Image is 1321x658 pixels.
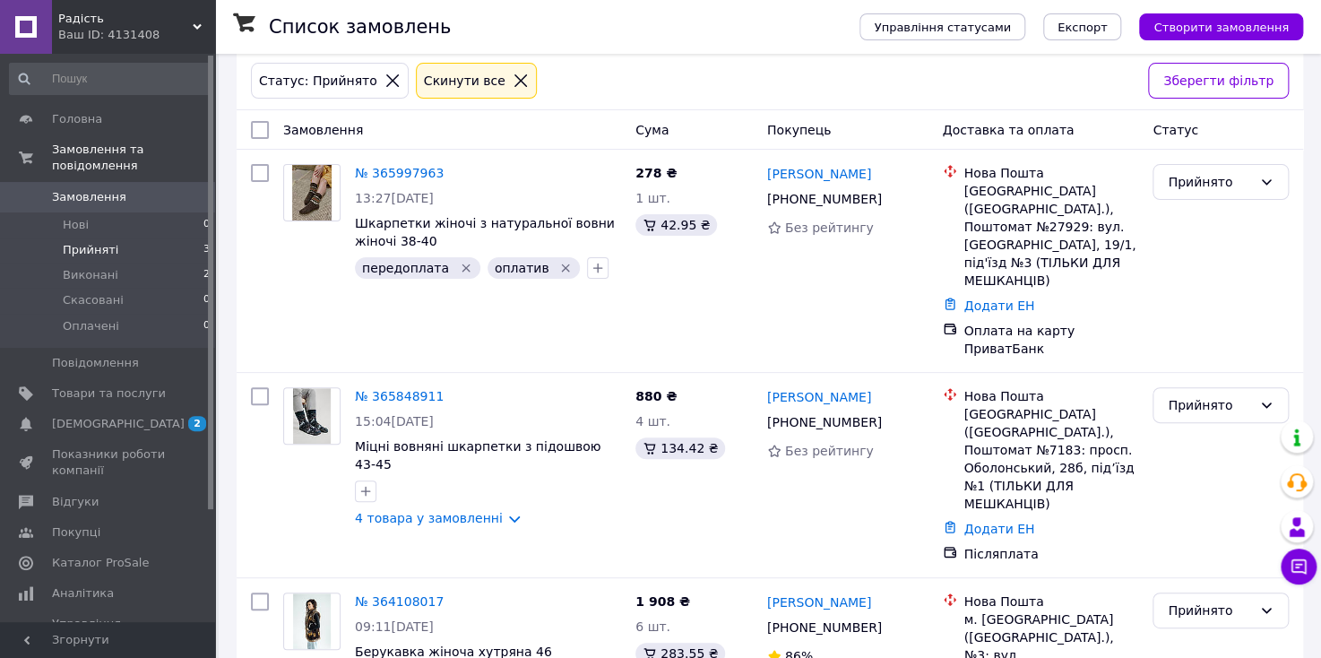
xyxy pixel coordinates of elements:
[767,165,871,183] a: [PERSON_NAME]
[203,217,210,233] span: 0
[1281,549,1317,584] button: Чат з покупцем
[52,446,166,479] span: Показники роботи компанії
[52,494,99,510] span: Відгуки
[355,389,444,403] a: № 365848911
[52,524,100,541] span: Покупці
[495,261,549,275] span: оплатив
[52,355,139,371] span: Повідомлення
[767,593,871,611] a: [PERSON_NAME]
[764,410,885,435] div: [PHONE_NUMBER]
[420,71,509,91] div: Cкинути все
[635,214,717,236] div: 42.95 ₴
[52,111,102,127] span: Головна
[1153,21,1289,34] span: Створити замовлення
[964,405,1139,513] div: [GEOGRAPHIC_DATA] ([GEOGRAPHIC_DATA].), Поштомат №7183: просп. Оболонський, 28б, під’їзд №1 (ТІЛЬ...
[767,388,871,406] a: [PERSON_NAME]
[1139,13,1303,40] button: Створити замовлення
[293,593,331,649] img: Фото товару
[764,615,885,640] div: [PHONE_NUMBER]
[1121,19,1303,33] a: Створити замовлення
[558,261,573,275] svg: Видалити мітку
[1058,21,1108,34] span: Експорт
[355,414,434,429] span: 15:04[DATE]
[58,11,193,27] span: Радість
[964,182,1139,290] div: [GEOGRAPHIC_DATA] ([GEOGRAPHIC_DATA].), Поштомат №27929: вул. [GEOGRAPHIC_DATA], 19/1, під'їзд №3...
[764,186,885,212] div: [PHONE_NUMBER]
[635,166,677,180] span: 278 ₴
[964,545,1139,563] div: Післяплата
[635,123,669,137] span: Cума
[58,27,215,43] div: Ваш ID: 4131408
[964,593,1139,610] div: Нова Пошта
[874,21,1011,34] span: Управління статусами
[635,414,670,429] span: 4 шт.
[52,585,114,602] span: Аналітика
[859,13,1025,40] button: Управління статусами
[355,166,444,180] a: № 365997963
[52,616,166,648] span: Управління сайтом
[52,189,126,205] span: Замовлення
[964,299,1035,313] a: Додати ЕН
[63,242,118,258] span: Прийняті
[203,318,210,334] span: 0
[52,142,215,174] span: Замовлення та повідомлення
[203,267,210,283] span: 2
[964,387,1139,405] div: Нова Пошта
[767,123,831,137] span: Покупець
[1168,172,1252,192] div: Прийнято
[255,71,381,91] div: Статус: Прийнято
[63,217,89,233] span: Нові
[943,123,1075,137] span: Доставка та оплата
[355,216,615,248] a: Шкарпетки жіночі з натуральної вовни жіночі 38-40
[293,388,331,444] img: Фото товару
[203,242,210,258] span: 3
[1043,13,1122,40] button: Експорт
[283,123,363,137] span: Замовлення
[52,385,166,402] span: Товари та послуги
[52,555,149,571] span: Каталог ProSale
[964,164,1139,182] div: Нова Пошта
[1168,395,1252,415] div: Прийнято
[355,439,600,472] a: Міцні вовняні шкарпетки з підошвою 43-45
[635,619,670,634] span: 6 шт.
[283,387,341,445] a: Фото товару
[1153,123,1198,137] span: Статус
[635,191,670,205] span: 1 шт.
[635,389,677,403] span: 880 ₴
[785,221,874,235] span: Без рейтингу
[283,593,341,650] a: Фото товару
[635,437,725,459] div: 134.42 ₴
[785,444,874,458] span: Без рейтингу
[283,164,341,221] a: Фото товару
[355,191,434,205] span: 13:27[DATE]
[355,511,503,525] a: 4 товара у замовленні
[63,318,119,334] span: Оплачені
[292,165,332,221] img: Фото товару
[964,522,1035,536] a: Додати ЕН
[269,16,451,38] h1: Список замовлень
[188,416,206,431] span: 2
[9,63,212,95] input: Пошук
[203,292,210,308] span: 0
[459,261,473,275] svg: Видалити мітку
[964,322,1139,358] div: Оплата на карту ПриватБанк
[355,619,434,634] span: 09:11[DATE]
[52,416,185,432] span: [DEMOGRAPHIC_DATA]
[362,261,449,275] span: передоплата
[355,594,444,609] a: № 364108017
[63,292,124,308] span: Скасовані
[635,594,690,609] span: 1 908 ₴
[1163,71,1274,91] span: Зберегти фільтр
[63,267,118,283] span: Виконані
[1168,601,1252,620] div: Прийнято
[1148,63,1289,99] button: Зберегти фільтр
